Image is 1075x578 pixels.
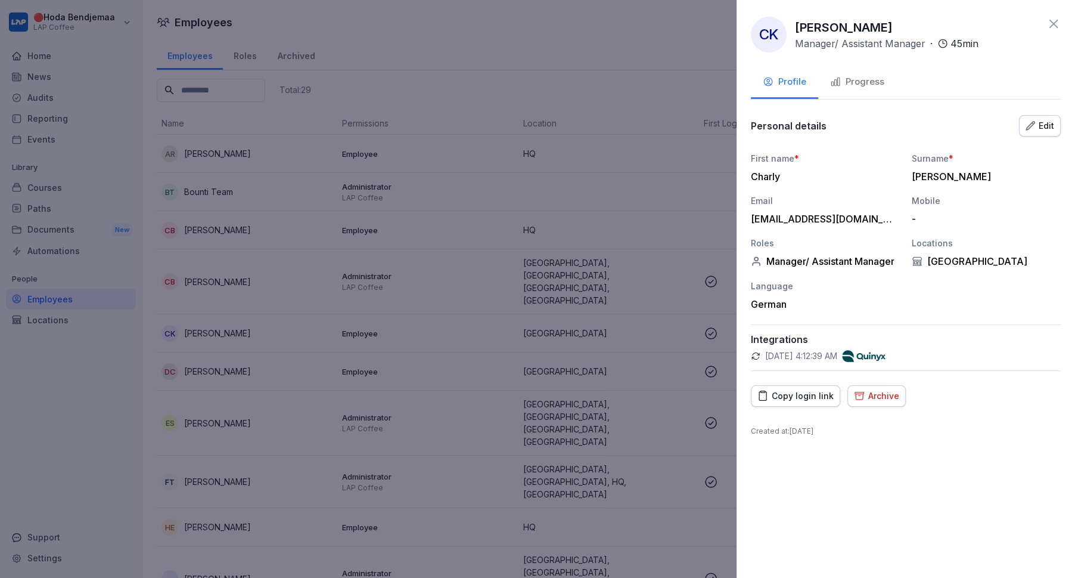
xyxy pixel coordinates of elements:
[795,36,978,51] div: ·
[830,75,884,89] div: Progress
[751,213,894,225] div: [EMAIL_ADDRESS][DOMAIN_NAME]
[912,213,1055,225] div: -
[912,152,1061,165] div: Surname
[912,171,1055,183] div: [PERSON_NAME]
[751,280,900,292] div: Language
[751,385,840,407] button: Copy login link
[912,255,1061,267] div: [GEOGRAPHIC_DATA]
[751,120,827,132] p: Personal details
[950,36,978,51] p: 45 min
[912,237,1061,249] div: Locations
[751,152,900,165] div: First name
[751,255,900,267] div: Manager/ Assistant Manager
[751,426,1061,437] p: Created at : [DATE]
[763,75,806,89] div: Profile
[818,67,896,99] button: Progress
[795,18,893,36] p: [PERSON_NAME]
[751,17,787,52] div: CK
[842,350,886,362] img: quinyx.png
[751,171,894,183] div: Charly
[854,390,899,403] div: Archive
[912,194,1061,207] div: Mobile
[751,333,1061,345] p: Integrations
[751,298,900,310] div: German
[847,385,906,407] button: Archive
[751,67,818,99] button: Profile
[751,194,900,207] div: Email
[765,350,837,362] p: [DATE] 4:12:39 AM
[1026,119,1054,132] div: Edit
[1019,115,1061,137] button: Edit
[751,237,900,249] div: Roles
[795,36,925,51] p: Manager/ Assistant Manager
[757,390,834,403] div: Copy login link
